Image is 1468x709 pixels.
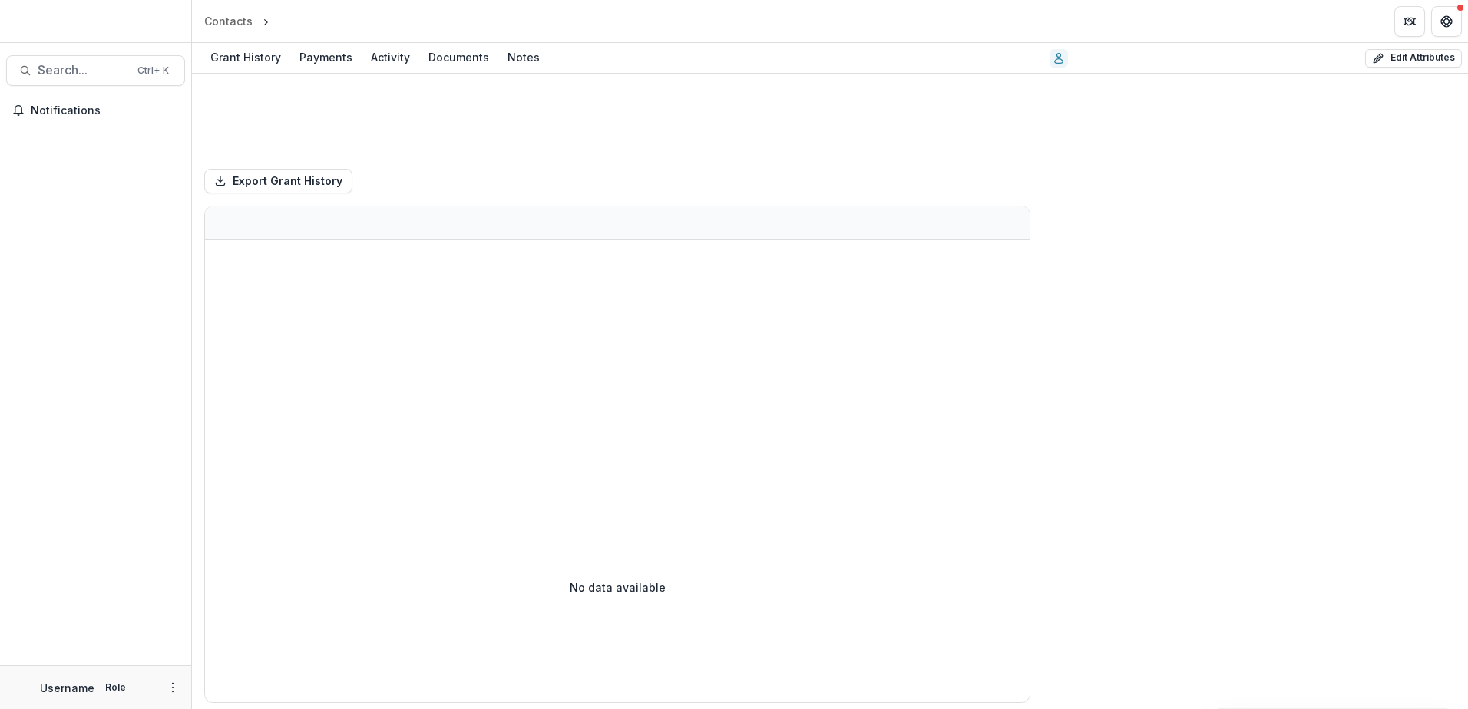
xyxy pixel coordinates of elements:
p: Role [101,681,131,694]
button: Export Grant History [204,169,352,193]
button: Partners [1394,6,1425,37]
div: Activity [365,46,416,68]
a: Activity [365,43,416,73]
span: Notifications [31,104,179,117]
button: Edit Attributes [1365,49,1462,68]
div: Grant History [204,46,287,68]
button: Search... [6,55,185,86]
div: Documents [422,46,495,68]
span: Search... [38,63,128,77]
a: Notes [501,43,546,73]
nav: breadcrumb [198,10,338,32]
a: Grant History [204,43,287,73]
div: Contacts [204,13,253,29]
button: Get Help [1431,6,1462,37]
p: Username [40,680,94,696]
div: Ctrl + K [134,62,172,79]
a: Documents [422,43,495,73]
p: No data available [570,579,666,595]
a: Contacts [198,10,259,32]
div: Payments [293,46,359,68]
button: Notifications [6,98,185,123]
div: Notes [501,46,546,68]
a: Payments [293,43,359,73]
button: More [164,678,182,697]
